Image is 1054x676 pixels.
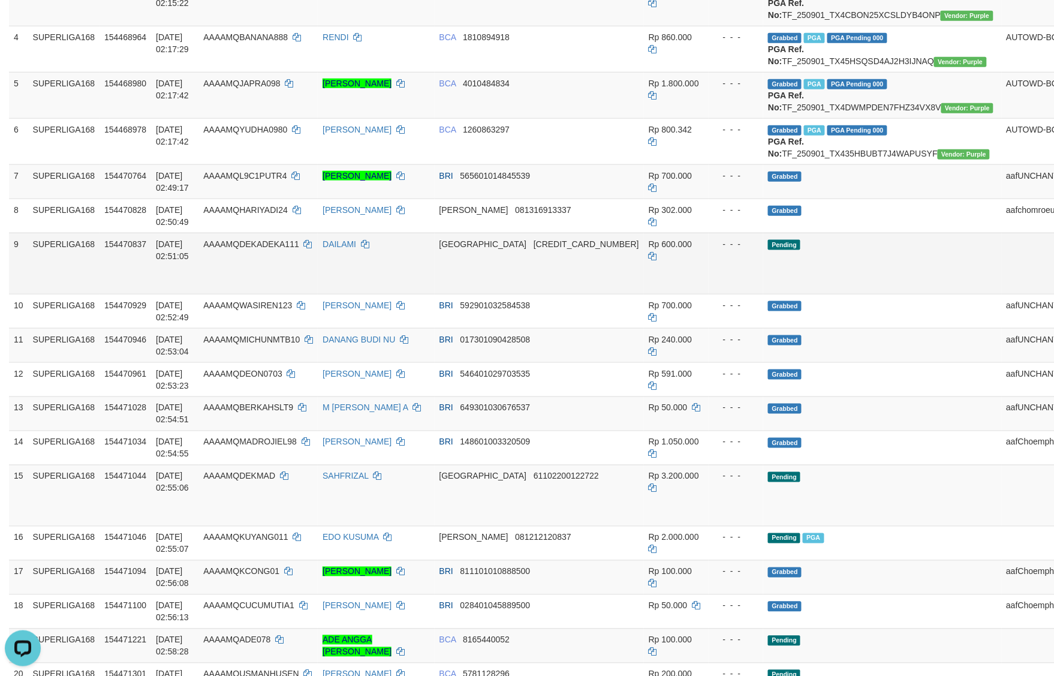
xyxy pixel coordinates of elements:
span: 154470828 [104,205,146,215]
td: SUPERLIGA168 [28,26,100,72]
span: Copy 61102200122722 to clipboard [534,471,599,481]
span: AAAAMQCUCUMUTIA1 [203,601,294,611]
span: Copy 081316913337 to clipboard [515,205,571,215]
span: Copy 546401029703535 to clipboard [460,369,531,378]
span: 154471221 [104,635,146,645]
a: ADE ANGGA [PERSON_NAME] [323,635,392,657]
span: AAAAMQMICHUNMTB10 [203,335,300,344]
span: [PERSON_NAME] [439,205,508,215]
span: Vendor URL: https://trx4.1velocity.biz [934,57,986,67]
span: 154471100 [104,601,146,611]
span: Grabbed [768,335,802,345]
span: Grabbed [768,79,802,89]
span: AAAAMQDEON0703 [203,369,282,378]
span: 154471034 [104,437,146,447]
td: 15 [9,465,28,526]
span: AAAAMQKUYANG011 [203,533,288,542]
span: [DATE] 02:55:06 [156,471,189,493]
span: Copy 50102410020880 to clipboard [534,239,639,249]
a: [PERSON_NAME] [323,301,392,310]
div: - - - [713,334,759,345]
span: AAAAMQJAPRA098 [203,79,280,88]
div: - - - [713,77,759,89]
span: Rp 1.050.000 [649,437,699,447]
div: - - - [713,634,759,646]
td: SUPERLIGA168 [28,594,100,629]
a: M [PERSON_NAME] A [323,403,408,413]
td: 6 [9,118,28,164]
div: - - - [713,299,759,311]
span: Grabbed [768,369,802,380]
td: TF_250901_TX4DWMPDEN7FHZ34VX8V [763,72,1001,118]
span: Grabbed [768,438,802,448]
span: 154470946 [104,335,146,344]
td: SUPERLIGA168 [28,526,100,560]
b: PGA Ref. No: [768,137,804,158]
span: Rp 800.342 [649,125,692,134]
div: - - - [713,600,759,612]
td: SUPERLIGA168 [28,629,100,663]
a: EDO KUSUMA [323,533,378,542]
a: RENDI [323,32,349,42]
span: AAAAMQDEKADEKA111 [203,239,299,249]
span: Grabbed [768,206,802,216]
span: BRI [439,567,453,576]
span: BCA [439,635,456,645]
a: DANANG BUDI NU [323,335,395,344]
a: [PERSON_NAME] [323,437,392,447]
span: AAAAMQHARIYADI24 [203,205,288,215]
td: 11 [9,328,28,362]
span: BRI [439,601,453,611]
a: [PERSON_NAME] [323,567,392,576]
td: SUPERLIGA168 [28,233,100,294]
button: Open LiveChat chat widget [5,5,41,41]
td: SUPERLIGA168 [28,362,100,396]
span: Copy 8165440052 to clipboard [463,635,510,645]
span: Rp 860.000 [649,32,692,42]
span: AAAAMQWASIREN123 [203,301,292,310]
span: Copy 028401045889500 to clipboard [460,601,531,611]
span: Pending [768,533,800,543]
div: - - - [713,402,759,414]
span: 154470764 [104,171,146,181]
td: SUPERLIGA168 [28,118,100,164]
td: SUPERLIGA168 [28,396,100,431]
td: SUPERLIGA168 [28,72,100,118]
span: 154468980 [104,79,146,88]
span: Rp 302.000 [649,205,692,215]
span: [PERSON_NAME] [439,533,508,542]
td: TF_250901_TX45HSQSD4AJ2H3IJNAQ [763,26,1001,72]
span: [DATE] 02:53:04 [156,335,189,356]
div: - - - [713,124,759,136]
span: Grabbed [768,301,802,311]
td: 12 [9,362,28,396]
span: Marked by aafchoeunmanni [804,79,825,89]
td: 10 [9,294,28,328]
span: Grabbed [768,567,802,578]
span: [DATE] 02:52:49 [156,301,189,322]
td: TF_250901_TX435HBUBT7J4WAPUSYF [763,118,1001,164]
td: 14 [9,431,28,465]
span: [DATE] 02:51:05 [156,239,189,261]
span: Copy 811101010888500 to clipboard [460,567,531,576]
span: Rp 591.000 [649,369,692,378]
span: Grabbed [768,33,802,43]
span: Copy 1810894918 to clipboard [463,32,510,42]
span: 154470929 [104,301,146,310]
span: AAAAMQYUDHA0980 [203,125,287,134]
td: 7 [9,164,28,199]
span: Marked by aafchoeunmanni [804,33,825,43]
div: - - - [713,470,759,482]
span: 154468964 [104,32,146,42]
span: [DATE] 02:58:28 [156,635,189,657]
span: 154470837 [104,239,146,249]
span: Pending [768,636,800,646]
div: - - - [713,170,759,182]
span: [DATE] 02:17:42 [156,125,189,146]
span: Copy 081212120837 to clipboard [515,533,571,542]
a: [PERSON_NAME] [323,601,392,611]
span: Rp 240.000 [649,335,692,344]
span: Copy 649301030676537 to clipboard [460,403,531,413]
span: [DATE] 02:56:08 [156,567,189,588]
a: [PERSON_NAME] [323,369,392,378]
